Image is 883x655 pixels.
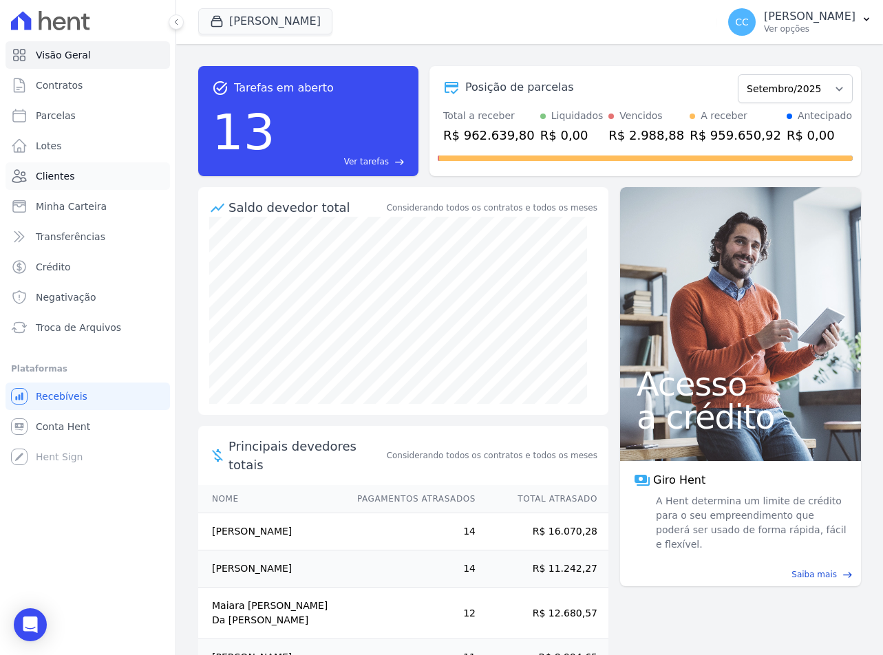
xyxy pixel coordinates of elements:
[212,80,228,96] span: task_alt
[476,550,608,588] td: R$ 11.242,27
[842,570,853,580] span: east
[6,413,170,440] a: Conta Hent
[394,157,405,167] span: east
[653,472,705,488] span: Giro Hent
[387,449,597,462] span: Considerando todos os contratos e todos os meses
[344,155,389,168] span: Ver tarefas
[228,198,384,217] div: Saldo devedor total
[6,383,170,410] a: Recebíveis
[36,139,62,153] span: Lotes
[36,200,107,213] span: Minha Carteira
[653,494,847,552] span: A Hent determina um limite de crédito para o seu empreendimento que poderá ser usado de forma ráp...
[701,109,747,123] div: A receber
[36,109,76,122] span: Parcelas
[6,223,170,250] a: Transferências
[764,23,855,34] p: Ver opções
[344,550,476,588] td: 14
[387,202,597,214] div: Considerando todos os contratos e todos os meses
[36,260,71,274] span: Crédito
[11,361,164,377] div: Plataformas
[476,513,608,550] td: R$ 16.070,28
[36,78,83,92] span: Contratos
[798,109,852,123] div: Antecipado
[6,193,170,220] a: Minha Carteira
[717,3,883,41] button: CC [PERSON_NAME] Ver opções
[36,290,96,304] span: Negativação
[628,568,853,581] a: Saiba mais east
[198,588,344,639] td: Maiara [PERSON_NAME] Da [PERSON_NAME]
[735,17,749,27] span: CC
[6,102,170,129] a: Parcelas
[540,126,604,144] div: R$ 0,00
[476,485,608,513] th: Total Atrasado
[443,109,535,123] div: Total a receber
[14,608,47,641] div: Open Intercom Messenger
[6,283,170,311] a: Negativação
[234,80,334,96] span: Tarefas em aberto
[198,8,332,34] button: [PERSON_NAME]
[465,79,574,96] div: Posição de parcelas
[344,485,476,513] th: Pagamentos Atrasados
[36,169,74,183] span: Clientes
[198,485,344,513] th: Nome
[764,10,855,23] p: [PERSON_NAME]
[637,367,844,400] span: Acesso
[198,550,344,588] td: [PERSON_NAME]
[6,314,170,341] a: Troca de Arquivos
[6,72,170,99] a: Contratos
[36,48,91,62] span: Visão Geral
[6,132,170,160] a: Lotes
[212,96,275,168] div: 13
[344,513,476,550] td: 14
[281,155,405,168] a: Ver tarefas east
[690,126,781,144] div: R$ 959.650,92
[443,126,535,144] div: R$ 962.639,80
[6,253,170,281] a: Crédito
[637,400,844,433] span: a crédito
[6,162,170,190] a: Clientes
[791,568,837,581] span: Saiba mais
[36,389,87,403] span: Recebíveis
[6,41,170,69] a: Visão Geral
[198,513,344,550] td: [PERSON_NAME]
[608,126,684,144] div: R$ 2.988,88
[619,109,662,123] div: Vencidos
[228,437,384,474] span: Principais devedores totais
[344,588,476,639] td: 12
[787,126,852,144] div: R$ 0,00
[551,109,604,123] div: Liquidados
[36,230,105,244] span: Transferências
[36,420,90,433] span: Conta Hent
[36,321,121,334] span: Troca de Arquivos
[476,588,608,639] td: R$ 12.680,57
